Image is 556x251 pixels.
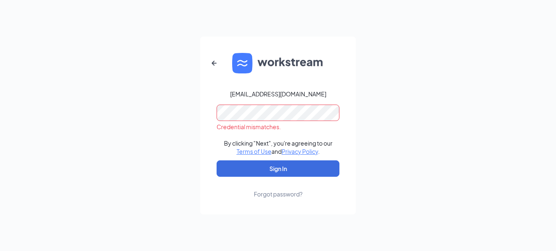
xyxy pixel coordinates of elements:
a: Forgot password? [254,177,303,198]
div: Credential mismatches. [217,123,339,131]
button: ArrowLeftNew [204,53,224,73]
div: By clicking "Next", you're agreeing to our and . [224,139,332,155]
div: [EMAIL_ADDRESS][DOMAIN_NAME] [230,90,326,98]
button: Sign In [217,160,339,177]
a: Privacy Policy [282,148,318,155]
svg: ArrowLeftNew [209,58,219,68]
a: Terms of Use [237,148,271,155]
div: Forgot password? [254,190,303,198]
img: WS logo and Workstream text [232,53,324,73]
